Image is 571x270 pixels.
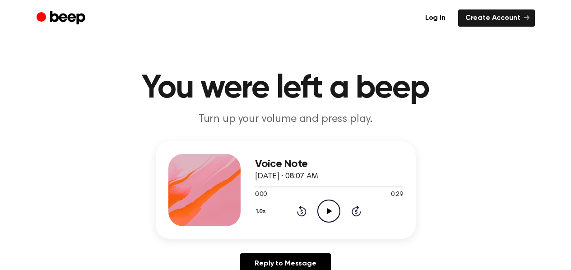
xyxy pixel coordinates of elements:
span: 0:29 [391,190,403,200]
span: 0:00 [255,190,267,200]
a: Beep [37,9,88,27]
p: Turn up your volume and press play. [112,112,459,127]
button: 1.0x [255,204,269,219]
a: Log in [418,9,453,27]
h1: You were left a beep [55,72,517,105]
h3: Voice Note [255,158,403,170]
span: [DATE] · 08:07 AM [255,172,318,181]
a: Create Account [458,9,535,27]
